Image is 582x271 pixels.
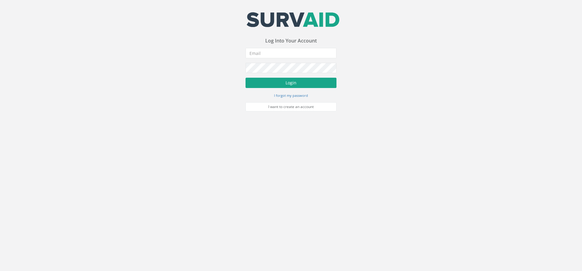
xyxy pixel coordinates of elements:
button: Login [246,78,336,88]
a: I forgot my password [274,93,308,98]
a: I want to create an account [246,102,336,111]
small: I forgot my password [274,93,308,98]
h3: Log Into Your Account [246,38,336,44]
input: Email [246,48,336,58]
